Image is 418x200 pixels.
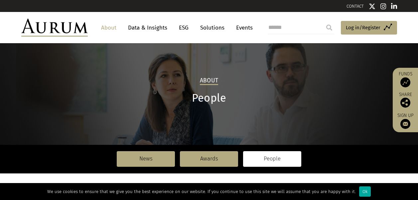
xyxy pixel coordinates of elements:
[400,98,410,108] img: Share this post
[197,22,228,34] a: Solutions
[396,113,415,129] a: Sign up
[380,3,386,10] img: Instagram icon
[233,22,253,34] a: Events
[21,92,397,105] h1: People
[341,21,397,35] a: Log in/Register
[243,151,301,166] a: People
[98,22,120,34] a: About
[117,151,175,166] a: News
[396,71,415,87] a: Funds
[200,77,218,85] h2: About
[346,24,380,32] span: Log in/Register
[21,19,88,37] img: Aurum
[400,119,410,129] img: Sign up to our newsletter
[125,22,171,34] a: Data & Insights
[369,3,375,10] img: Twitter icon
[359,186,371,197] div: Ok
[176,22,192,34] a: ESG
[396,92,415,108] div: Share
[347,4,364,9] a: CONTACT
[180,151,238,166] a: Awards
[323,21,336,34] input: Submit
[400,77,410,87] img: Access Funds
[391,3,397,10] img: Linkedin icon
